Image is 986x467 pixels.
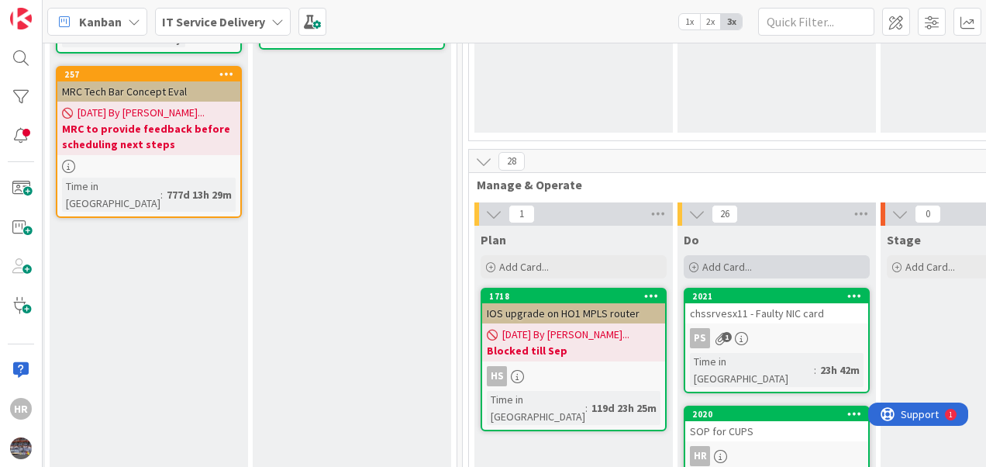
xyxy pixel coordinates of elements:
span: : [814,361,816,379]
div: 2021 [685,289,868,303]
div: IOS upgrade on HO1 MPLS router [482,303,665,323]
div: 2020 [692,409,868,420]
b: MRC to provide feedback before scheduling next steps [62,121,236,152]
div: PS [685,328,868,348]
span: 1x [679,14,700,29]
span: 1 [509,205,535,223]
div: MRC Tech Bar Concept Eval [57,81,240,102]
div: HR [685,446,868,466]
span: 3x [721,14,742,29]
div: HR [690,446,710,466]
div: 1718 [482,289,665,303]
span: Stage [887,232,921,247]
span: 1 [722,332,732,342]
input: Quick Filter... [758,8,874,36]
div: 777d 13h 29m [163,186,236,203]
span: [DATE] By [PERSON_NAME]... [78,105,205,121]
div: 257 [64,69,240,80]
span: 26 [712,205,738,223]
div: 23h 42m [816,361,864,379]
a: 2021chssrvesx11 - Faulty NIC cardPSTime in [GEOGRAPHIC_DATA]:23h 42m [684,288,870,393]
span: Add Card... [499,260,549,274]
span: 28 [498,152,525,171]
img: Visit kanbanzone.com [10,8,32,29]
span: : [585,400,588,417]
div: PS [690,328,710,348]
div: 1718IOS upgrade on HO1 MPLS router [482,289,665,323]
div: Time in [GEOGRAPHIC_DATA] [690,353,814,387]
div: 2020SOP for CUPS [685,407,868,441]
div: chssrvesx11 - Faulty NIC card [685,303,868,323]
div: 1 [81,6,84,19]
div: Time in [GEOGRAPHIC_DATA] [62,178,160,212]
div: 2021chssrvesx11 - Faulty NIC card [685,289,868,323]
span: 2x [700,14,721,29]
b: Blocked till Sep [487,343,660,358]
div: SOP for CUPS [685,421,868,441]
div: HS [487,366,507,386]
span: 0 [915,205,941,223]
div: 2021 [692,291,868,302]
a: 257MRC Tech Bar Concept Eval[DATE] By [PERSON_NAME]...MRC to provide feedback before scheduling n... [56,66,242,218]
div: Time in [GEOGRAPHIC_DATA] [487,391,585,425]
div: 257 [57,67,240,81]
div: HR [10,398,32,420]
span: Plan [481,232,506,247]
span: Kanban [79,12,122,31]
span: [DATE] By [PERSON_NAME]... [502,327,629,343]
span: Add Card... [905,260,955,274]
span: Add Card... [702,260,752,274]
span: : [160,186,163,203]
span: Do [684,232,699,247]
div: 2020 [685,407,868,421]
div: 119d 23h 25m [588,400,660,417]
a: 1718IOS upgrade on HO1 MPLS router[DATE] By [PERSON_NAME]...Blocked till SepHSTime in [GEOGRAPHIC... [481,288,667,431]
div: HS [482,366,665,386]
div: 1718 [489,291,665,302]
img: avatar [10,438,32,459]
span: Support [33,2,71,21]
b: IT Service Delivery [162,14,265,29]
div: 257MRC Tech Bar Concept Eval [57,67,240,102]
